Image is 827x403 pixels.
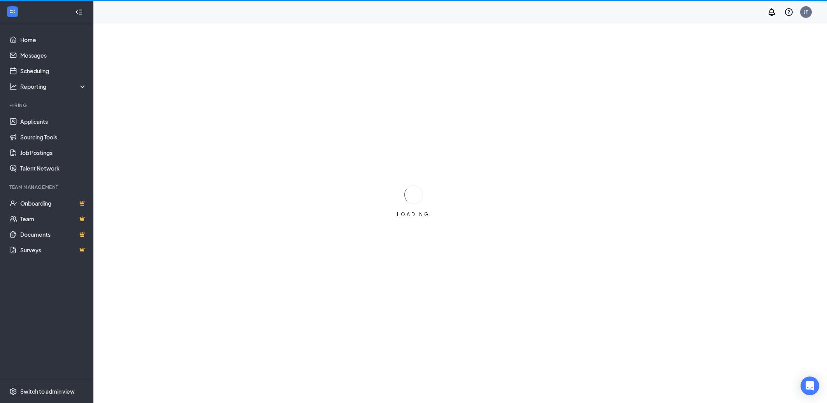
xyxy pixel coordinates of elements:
svg: Analysis [9,83,17,90]
div: Open Intercom Messenger [801,377,819,395]
a: DocumentsCrown [20,227,87,242]
svg: QuestionInfo [784,7,794,17]
svg: Collapse [75,8,83,16]
a: Applicants [20,114,87,129]
a: Scheduling [20,63,87,79]
a: TeamCrown [20,211,87,227]
div: JF [804,9,808,15]
a: Messages [20,48,87,63]
a: Home [20,32,87,48]
a: SurveysCrown [20,242,87,258]
div: LOADING [394,211,433,218]
svg: WorkstreamLogo [9,8,16,16]
div: Team Management [9,184,85,190]
div: Reporting [20,83,87,90]
a: Sourcing Tools [20,129,87,145]
div: Switch to admin view [20,387,75,395]
div: Hiring [9,102,85,109]
a: Job Postings [20,145,87,160]
svg: Notifications [767,7,776,17]
svg: Settings [9,387,17,395]
a: Talent Network [20,160,87,176]
a: OnboardingCrown [20,195,87,211]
